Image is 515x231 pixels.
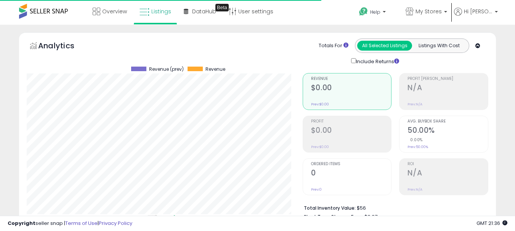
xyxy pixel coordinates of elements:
[311,102,329,107] small: Prev: $0.00
[65,220,98,227] a: Terms of Use
[464,8,493,15] span: Hi [PERSON_NAME]
[304,205,356,211] b: Total Inventory Value:
[311,126,391,136] h2: $0.00
[311,77,391,81] span: Revenue
[215,4,229,11] div: Tooltip anchor
[408,187,422,192] small: Prev: N/A
[311,187,322,192] small: Prev: 0
[311,169,391,179] h2: 0
[38,40,89,53] h5: Analytics
[99,220,132,227] a: Privacy Policy
[205,67,225,72] span: Revenue
[412,41,467,51] button: Listings With Cost
[311,162,391,166] span: Ordered Items
[408,137,423,143] small: 0.00%
[408,126,488,136] h2: 50.00%
[353,1,399,25] a: Help
[408,162,488,166] span: ROI
[408,119,488,124] span: Avg. Buybox Share
[8,220,35,227] strong: Copyright
[149,67,184,72] span: Revenue (prev)
[345,57,408,65] div: Include Returns
[408,77,488,81] span: Profit [PERSON_NAME]
[311,145,329,149] small: Prev: $0.00
[151,8,171,15] span: Listings
[311,119,391,124] span: Profit
[304,203,483,212] li: $56
[408,83,488,94] h2: N/A
[311,83,391,94] h2: $0.00
[454,8,498,25] a: Hi [PERSON_NAME]
[102,8,127,15] span: Overview
[359,7,368,16] i: Get Help
[8,220,132,227] div: seller snap | |
[357,41,412,51] button: All Selected Listings
[416,8,442,15] span: My Stores
[476,220,507,227] span: 2025-09-7 21:36 GMT
[319,42,348,49] div: Totals For
[192,8,216,15] span: DataHub
[370,9,380,15] span: Help
[408,169,488,179] h2: N/A
[408,145,428,149] small: Prev: 50.00%
[408,102,422,107] small: Prev: N/A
